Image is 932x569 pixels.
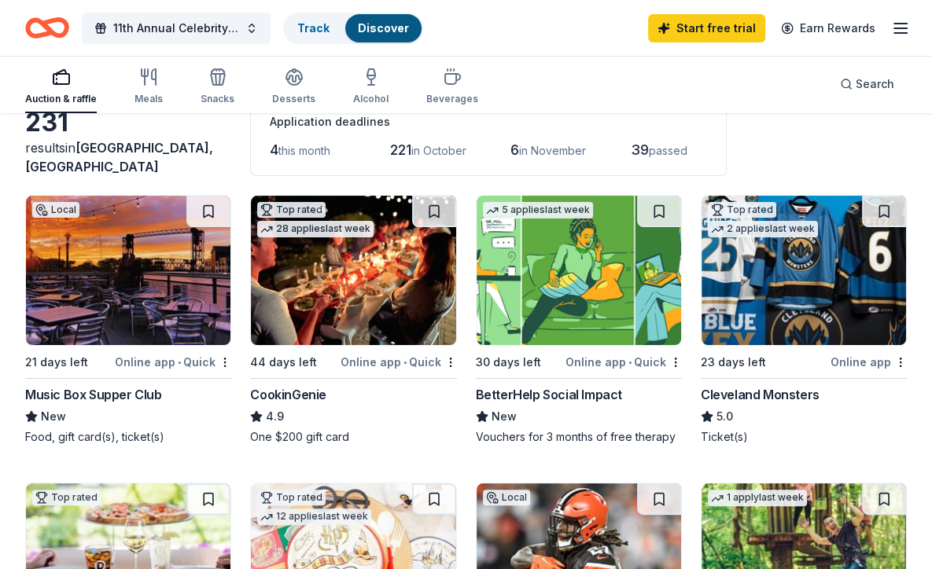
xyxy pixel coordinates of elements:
div: Top rated [708,202,776,218]
div: results [25,138,231,176]
a: Home [25,9,69,46]
div: Meals [134,93,163,105]
div: Cleveland Monsters [701,385,820,404]
span: 39 [631,141,649,158]
a: Discover [358,21,409,35]
span: New [41,407,66,426]
div: Desserts [272,93,315,105]
div: CookinGenie [250,385,326,404]
a: Image for BetterHelp Social Impact5 applieslast week30 days leftOnline app•QuickBetterHelp Social... [476,195,682,445]
span: in November [519,144,586,157]
a: Earn Rewards [772,14,885,42]
a: Track [297,21,330,35]
div: 23 days left [701,353,766,372]
button: Beverages [426,61,478,113]
div: Local [483,490,530,505]
div: Ticket(s) [701,429,907,445]
div: Online app Quick [115,352,231,372]
a: Image for Cleveland MonstersTop rated2 applieslast week23 days leftOnline appCleveland Monsters5.... [701,195,907,445]
span: 5.0 [716,407,733,426]
a: Image for CookinGenieTop rated28 applieslast week44 days leftOnline app•QuickCookinGenie4.9One $2... [250,195,456,445]
div: Top rated [257,490,326,505]
span: passed [649,144,687,157]
span: 6 [510,141,519,158]
div: One $200 gift card [250,429,456,445]
button: Search [827,68,907,100]
span: [GEOGRAPHIC_DATA], [GEOGRAPHIC_DATA] [25,140,213,174]
div: Beverages [426,93,478,105]
span: in [25,140,213,174]
button: Alcohol [353,61,389,113]
span: 4 [270,141,278,158]
div: Online app [831,352,907,372]
div: Food, gift card(s), ticket(s) [25,429,231,445]
div: Top rated [32,490,101,505]
div: 21 days left [25,353,88,372]
button: TrackDiscover [283,13,423,44]
div: Snacks [201,93,234,105]
div: Top rated [257,202,326,218]
button: Auction & raffle [25,61,97,113]
div: Local [32,202,79,218]
img: Image for CookinGenie [251,196,455,345]
div: 28 applies last week [257,221,374,237]
div: 12 applies last week [257,508,371,525]
div: 5 applies last week [483,202,593,218]
span: 221 [390,141,411,158]
span: New [492,407,517,426]
div: BetterHelp Social Impact [476,385,622,404]
span: • [403,356,407,369]
img: Image for Music Box Supper Club [26,196,230,345]
div: 1 apply last week [708,490,807,506]
a: Start free trial [648,14,765,42]
div: Online app Quick [565,352,682,372]
img: Image for BetterHelp Social Impact [477,196,681,345]
div: Auction & raffle [25,93,97,105]
button: 11th Annual Celebrity Bartending Fundraiser [82,13,271,44]
span: Search [856,75,894,94]
img: Image for Cleveland Monsters [702,196,906,345]
span: • [628,356,632,369]
div: Alcohol [353,93,389,105]
span: this month [278,144,330,157]
span: 11th Annual Celebrity Bartending Fundraiser [113,19,239,38]
a: Image for Music Box Supper ClubLocal21 days leftOnline app•QuickMusic Box Supper ClubNewFood, gif... [25,195,231,445]
div: 231 [25,107,231,138]
div: Music Box Supper Club [25,385,162,404]
div: 2 applies last week [708,221,818,237]
div: 44 days left [250,353,317,372]
button: Snacks [201,61,234,113]
span: 4.9 [266,407,284,426]
div: Vouchers for 3 months of free therapy [476,429,682,445]
button: Meals [134,61,163,113]
span: • [178,356,181,369]
div: Application deadlines [270,112,707,131]
span: in October [411,144,466,157]
button: Desserts [272,61,315,113]
div: Online app Quick [341,352,457,372]
div: 30 days left [476,353,541,372]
